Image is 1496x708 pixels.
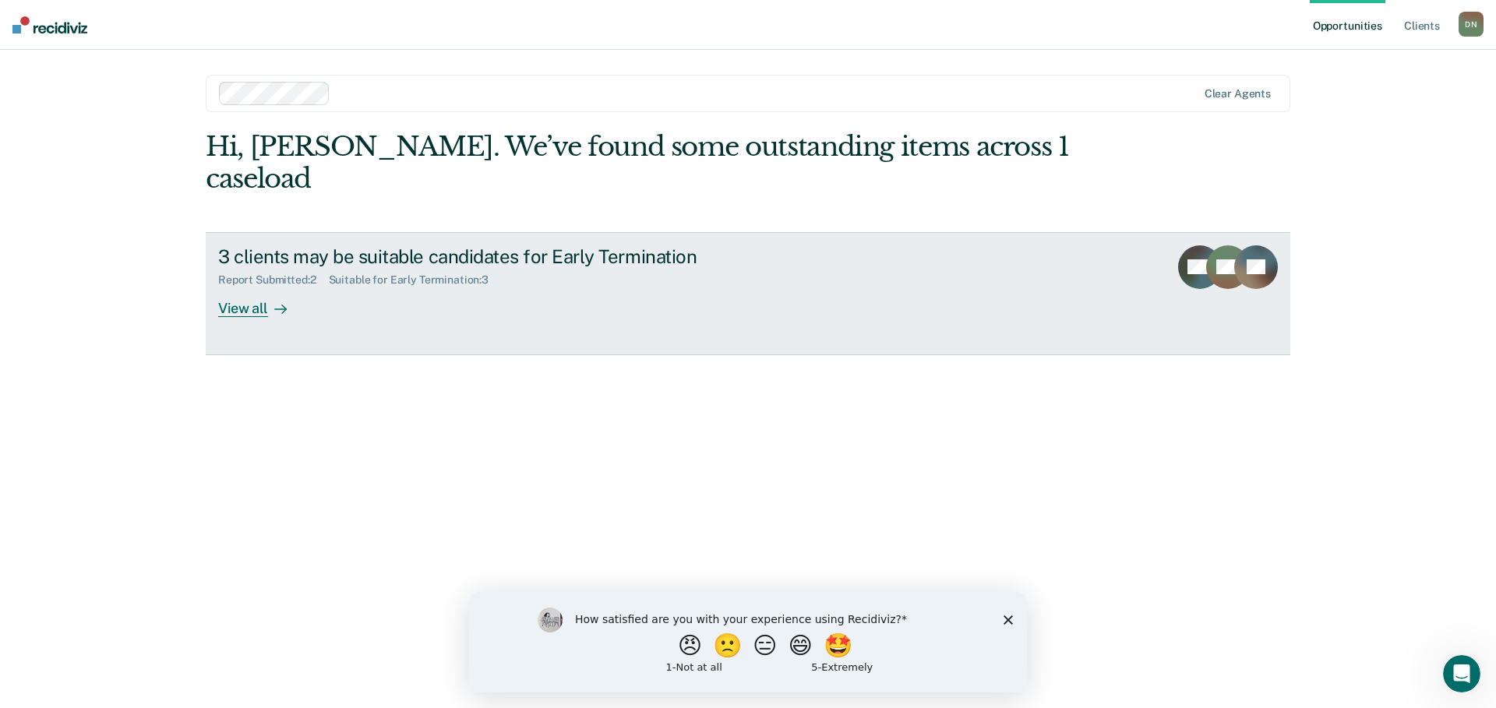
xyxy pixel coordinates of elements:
[1459,12,1484,37] button: DN
[12,16,87,33] img: Recidiviz
[469,592,1027,692] iframe: Survey by Kim from Recidiviz
[218,287,305,317] div: View all
[206,232,1290,355] a: 3 clients may be suitable candidates for Early TerminationReport Submitted:2Suitable for Early Te...
[329,273,502,287] div: Suitable for Early Termination : 3
[206,131,1074,195] div: Hi, [PERSON_NAME]. We’ve found some outstanding items across 1 caseload
[218,245,765,268] div: 3 clients may be suitable candidates for Early Termination
[1443,655,1480,692] iframe: Intercom live chat
[218,273,329,287] div: Report Submitted : 2
[1205,87,1271,100] div: Clear agents
[1459,12,1484,37] div: D N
